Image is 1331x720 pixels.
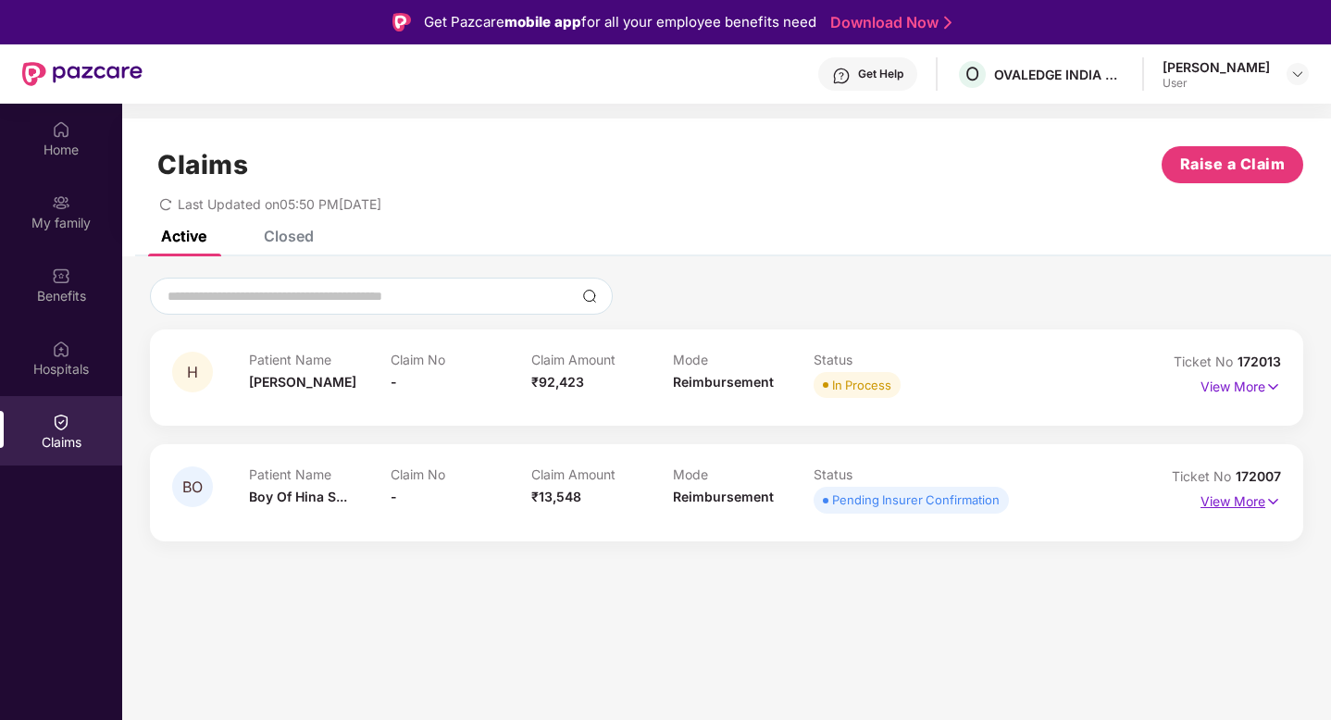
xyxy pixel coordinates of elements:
img: svg+xml;base64,PHN2ZyBpZD0iQ2xhaW0iIHhtbG5zPSJodHRwOi8vd3d3LnczLm9yZy8yMDAwL3N2ZyIgd2lkdGg9IjIwIi... [52,413,70,431]
div: In Process [832,376,891,394]
strong: mobile app [504,13,581,31]
p: View More [1200,372,1281,397]
img: svg+xml;base64,PHN2ZyB4bWxucz0iaHR0cDovL3d3dy53My5vcmcvMjAwMC9zdmciIHdpZHRoPSIxNyIgaGVpZ2h0PSIxNy... [1265,377,1281,397]
div: Get Help [858,67,903,81]
p: Status [814,466,955,482]
span: ₹92,423 [531,374,584,390]
img: svg+xml;base64,PHN2ZyBpZD0iSG9tZSIgeG1sbnM9Imh0dHA6Ly93d3cudzMub3JnLzIwMDAvc3ZnIiB3aWR0aD0iMjAiIG... [52,120,70,139]
span: Raise a Claim [1180,153,1286,176]
span: Ticket No [1174,354,1238,369]
span: O [965,63,979,85]
span: H [187,365,198,380]
p: Claim No [391,466,532,482]
span: 172007 [1236,468,1281,484]
div: Closed [264,227,314,245]
p: Mode [673,466,815,482]
div: Pending Insurer Confirmation [832,490,1000,509]
span: redo [159,196,172,212]
span: - [391,374,397,390]
span: Boy Of Hina S... [249,489,347,504]
img: Stroke [944,13,952,32]
span: BO [182,479,203,495]
img: svg+xml;base64,PHN2ZyBpZD0iRHJvcGRvd24tMzJ4MzIiIHhtbG5zPSJodHRwOi8vd3d3LnczLm9yZy8yMDAwL3N2ZyIgd2... [1290,67,1305,81]
div: [PERSON_NAME] [1163,58,1270,76]
p: Mode [673,352,815,367]
img: svg+xml;base64,PHN2ZyBpZD0iQmVuZWZpdHMiIHhtbG5zPSJodHRwOi8vd3d3LnczLm9yZy8yMDAwL3N2ZyIgd2lkdGg9Ij... [52,267,70,285]
img: svg+xml;base64,PHN2ZyBpZD0iU2VhcmNoLTMyeDMyIiB4bWxucz0iaHR0cDovL3d3dy53My5vcmcvMjAwMC9zdmciIHdpZH... [582,289,597,304]
p: Status [814,352,955,367]
div: Active [161,227,206,245]
img: Logo [392,13,411,31]
span: [PERSON_NAME] [249,374,356,390]
p: Patient Name [249,466,391,482]
p: Claim No [391,352,532,367]
span: Last Updated on 05:50 PM[DATE] [178,196,381,212]
span: - [391,489,397,504]
div: Get Pazcare for all your employee benefits need [424,11,816,33]
button: Raise a Claim [1162,146,1303,183]
img: svg+xml;base64,PHN2ZyBpZD0iSGVscC0zMngzMiIgeG1sbnM9Imh0dHA6Ly93d3cudzMub3JnLzIwMDAvc3ZnIiB3aWR0aD... [832,67,851,85]
img: svg+xml;base64,PHN2ZyB4bWxucz0iaHR0cDovL3d3dy53My5vcmcvMjAwMC9zdmciIHdpZHRoPSIxNyIgaGVpZ2h0PSIxNy... [1265,491,1281,512]
span: Reimbursement [673,489,774,504]
p: Patient Name [249,352,391,367]
img: svg+xml;base64,PHN2ZyBpZD0iSG9zcGl0YWxzIiB4bWxucz0iaHR0cDovL3d3dy53My5vcmcvMjAwMC9zdmciIHdpZHRoPS... [52,340,70,358]
span: Ticket No [1172,468,1236,484]
p: Claim Amount [531,352,673,367]
a: Download Now [830,13,946,32]
span: ₹13,548 [531,489,581,504]
h1: Claims [157,149,248,180]
span: 172013 [1238,354,1281,369]
img: svg+xml;base64,PHN2ZyB3aWR0aD0iMjAiIGhlaWdodD0iMjAiIHZpZXdCb3g9IjAgMCAyMCAyMCIgZmlsbD0ibm9uZSIgeG... [52,193,70,212]
p: Claim Amount [531,466,673,482]
span: Reimbursement [673,374,774,390]
div: User [1163,76,1270,91]
div: OVALEDGE INDIA PRIVATE LIMITED [994,66,1124,83]
img: New Pazcare Logo [22,62,143,86]
p: View More [1200,487,1281,512]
